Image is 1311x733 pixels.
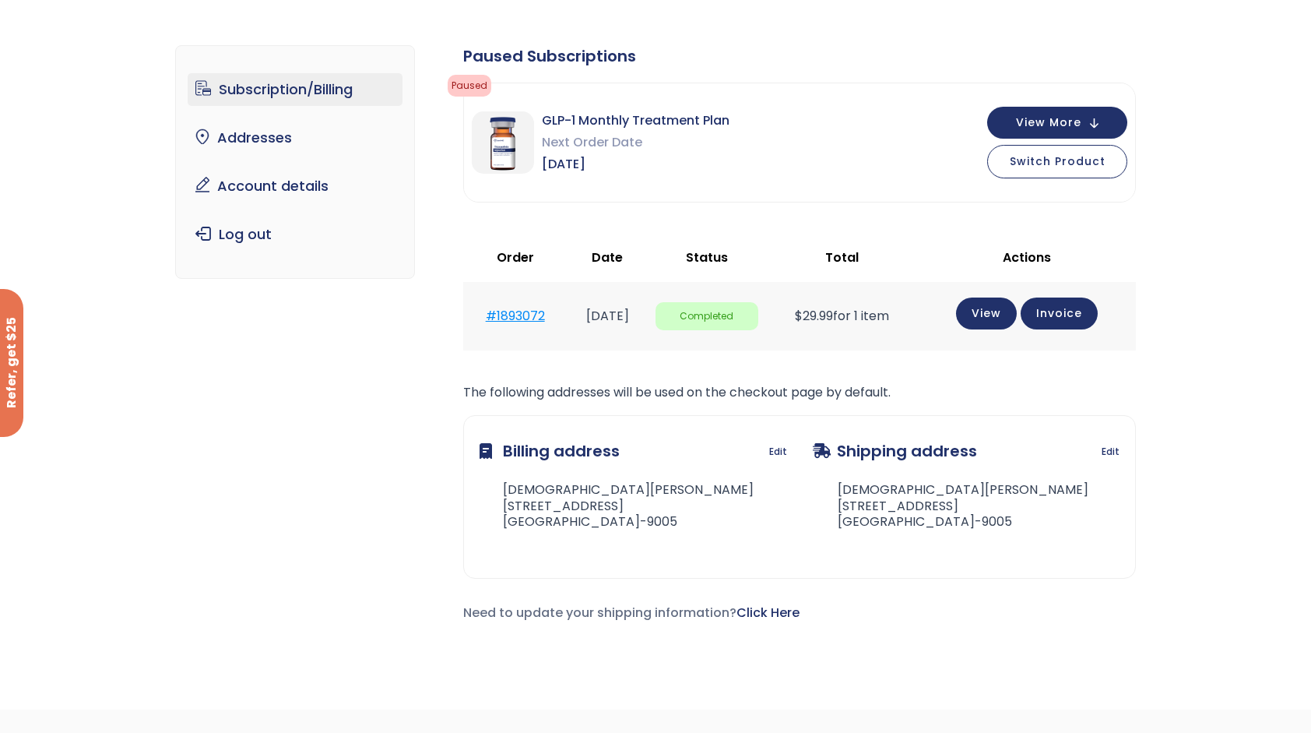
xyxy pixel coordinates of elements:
[1010,153,1105,169] span: Switch Product
[175,45,416,279] nav: Account pages
[188,170,403,203] a: Account details
[813,482,1088,530] address: [DEMOGRAPHIC_DATA][PERSON_NAME] [STREET_ADDRESS] [GEOGRAPHIC_DATA]-9005
[188,122,403,154] a: Addresses
[655,302,757,331] span: Completed
[686,248,728,266] span: Status
[463,604,800,622] span: Need to update your shipping information?
[188,73,403,106] a: Subscription/Billing
[766,282,919,350] td: for 1 item
[1021,298,1098,329] a: Invoice
[497,248,534,266] span: Order
[486,307,545,325] a: #1893072
[769,441,787,463] a: Edit
[480,432,620,470] h3: Billing address
[1003,248,1051,266] span: Actions
[795,307,803,325] span: $
[813,432,977,470] h3: Shipping address
[825,248,859,266] span: Total
[448,75,491,97] span: Paused
[592,248,623,266] span: Date
[463,45,1136,67] div: Paused Subscriptions
[1102,441,1119,463] a: Edit
[1016,118,1081,128] span: View More
[586,307,629,325] time: [DATE]
[795,307,833,325] span: 29.99
[188,218,403,251] a: Log out
[987,107,1127,139] button: View More
[480,482,754,530] address: [DEMOGRAPHIC_DATA][PERSON_NAME] [STREET_ADDRESS] [GEOGRAPHIC_DATA]-9005
[736,604,800,622] a: Click Here
[463,382,1136,404] p: The following addresses will be used on the checkout page by default.
[987,145,1127,178] button: Switch Product
[956,298,1017,329] a: View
